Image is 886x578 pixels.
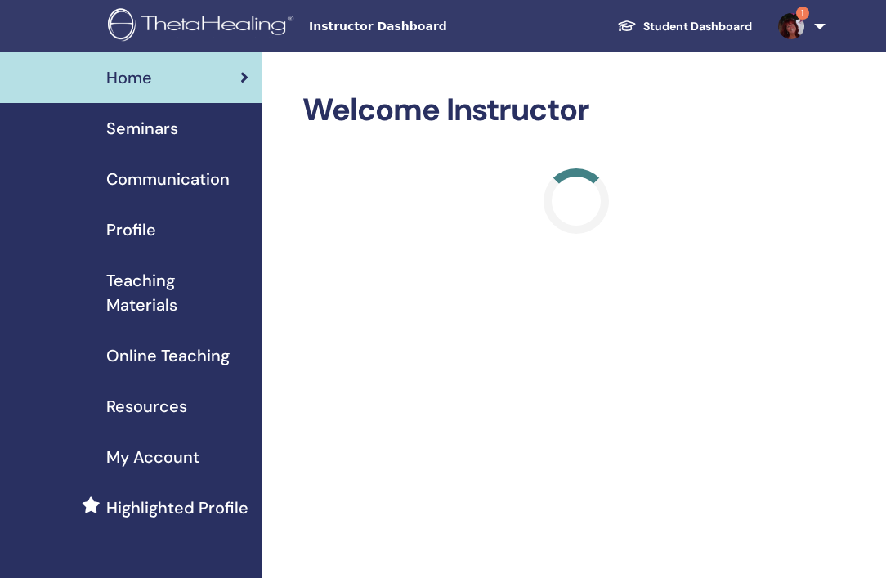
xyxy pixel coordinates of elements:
[106,445,199,469] span: My Account
[796,7,809,20] span: 1
[108,8,299,45] img: logo.png
[106,217,156,242] span: Profile
[617,19,637,33] img: graduation-cap-white.svg
[106,495,248,520] span: Highlighted Profile
[309,18,554,35] span: Instructor Dashboard
[604,11,765,42] a: Student Dashboard
[106,167,230,191] span: Communication
[778,13,804,39] img: default.jpg
[302,92,850,129] h2: Welcome Instructor
[106,394,187,419] span: Resources
[106,343,230,368] span: Online Teaching
[106,268,248,317] span: Teaching Materials
[106,116,178,141] span: Seminars
[106,65,152,90] span: Home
